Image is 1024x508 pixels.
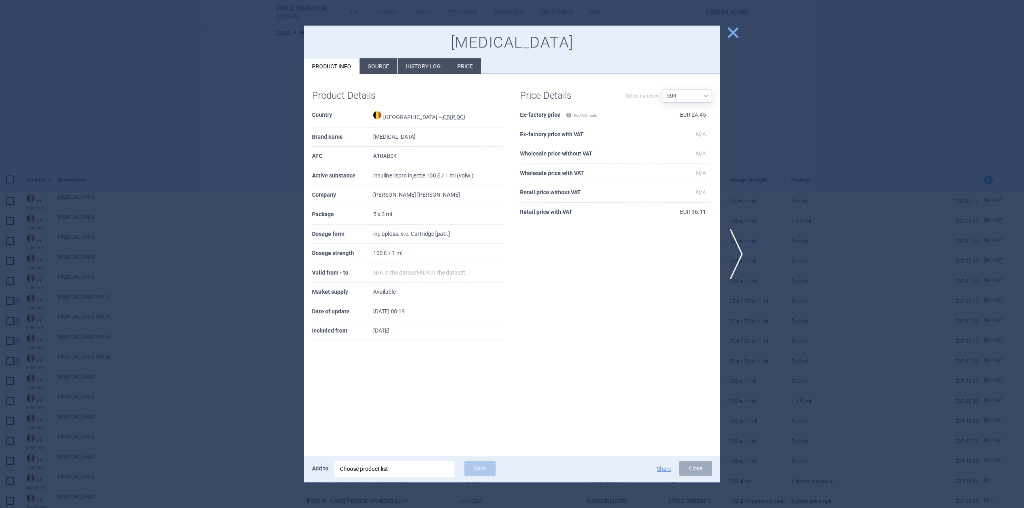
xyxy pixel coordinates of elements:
td: - [373,263,504,283]
td: 5 x 3 ml [373,205,504,225]
label: Select currency: [626,89,660,103]
th: Country [312,106,373,127]
button: Save [464,461,496,476]
th: Included from [312,321,373,341]
th: Ex-factory price with VAT [520,125,650,145]
th: Retail price without VAT [520,183,650,203]
td: EUR 36.11 [650,203,712,222]
span: N/A in the dataset [373,269,418,276]
th: Wholesale price without VAT [520,144,650,164]
th: Brand name [312,127,373,147]
h1: [MEDICAL_DATA] [312,34,712,52]
td: Available [373,283,504,302]
span: N/A [696,170,706,176]
th: Date of update [312,302,373,322]
span: N/A in the dataset [420,269,465,276]
th: Package [312,205,373,225]
img: Belgium [373,111,381,119]
h1: Product Details [312,90,408,102]
td: [PERSON_NAME] [PERSON_NAME] [373,185,504,205]
td: [MEDICAL_DATA] [373,127,504,147]
th: Dosage strength [312,244,373,263]
th: Retail price with VAT [520,203,650,222]
th: ATC [312,147,373,166]
li: Product info [304,58,360,74]
li: Price [449,58,481,74]
th: Dosage form [312,225,373,244]
p: Add to [312,461,328,476]
td: [DATE] 08:19 [373,302,504,322]
h1: Price Details [520,90,616,102]
th: Active substance [312,166,373,186]
button: Share [657,466,671,472]
td: A10AB04 [373,147,504,166]
abbr: CBIP DCI — Belgian Center for Pharmacotherapeutic Information (CBIP) [443,114,465,120]
div: Choose product list [334,461,454,477]
li: Source [360,58,397,74]
button: Close [679,461,712,476]
td: [DATE] [373,321,504,341]
li: History log [398,58,449,74]
span: N/A [696,150,706,157]
span: Ret+VAT calc [566,113,597,118]
td: 100 E / 1 ml [373,244,504,263]
div: Choose product list [340,461,449,477]
td: EUR 24.45 [650,106,712,125]
th: Wholesale price with VAT [520,164,650,183]
th: Valid from - to [312,263,373,283]
th: Company [312,185,373,205]
span: N/A [696,189,706,195]
th: Ex-factory price [520,106,650,125]
td: insuline lispro injectie 100 E / 1 ml (volw.) [373,166,504,186]
td: inj. oploss. s.c. Cartridge [patr.] [373,225,504,244]
th: Market supply [312,283,373,302]
td: [GEOGRAPHIC_DATA] — [373,106,504,127]
span: N/A [696,131,706,137]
